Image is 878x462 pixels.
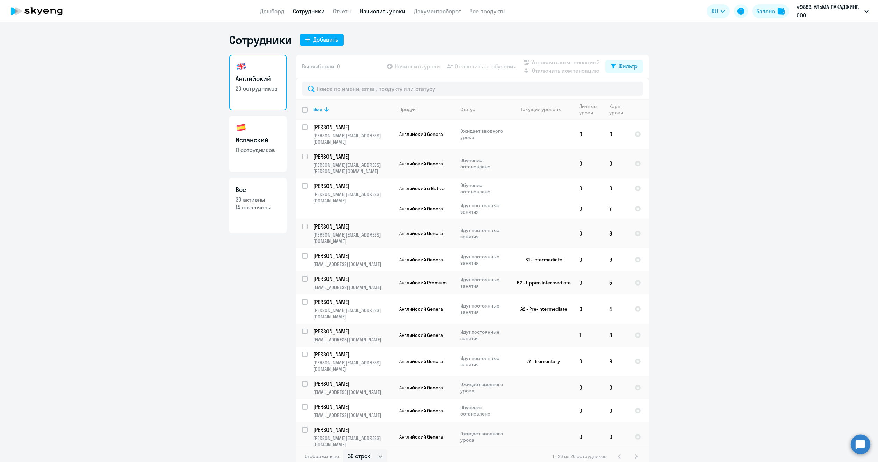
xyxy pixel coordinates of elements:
span: 1 - 20 из 20 сотрудников [553,453,607,460]
td: 0 [604,399,629,422]
td: 0 [574,271,604,294]
p: Ожидает вводного урока [460,128,508,140]
p: [EMAIL_ADDRESS][DOMAIN_NAME] [313,337,393,343]
td: 8 [604,219,629,248]
p: [PERSON_NAME] [313,275,392,283]
p: [PERSON_NAME] [313,426,392,434]
p: [EMAIL_ADDRESS][DOMAIN_NAME] [313,284,393,290]
h3: Английский [236,74,280,83]
div: Имя [313,106,393,113]
a: Сотрудники [293,8,325,15]
p: [PERSON_NAME] [313,380,392,388]
td: 0 [604,178,629,198]
p: [PERSON_NAME] [313,351,392,358]
a: Все продукты [469,8,506,15]
p: [PERSON_NAME] [313,123,392,131]
td: 0 [574,248,604,271]
p: 14 отключены [236,203,280,211]
p: [PERSON_NAME] [313,252,392,260]
td: A1 - Elementary [509,347,574,376]
td: A2 - Pre-Intermediate [509,294,574,324]
a: Дашборд [260,8,285,15]
p: 11 сотрудников [236,146,280,154]
td: B2 - Upper-Intermediate [509,271,574,294]
a: [PERSON_NAME] [313,380,393,388]
div: Имя [313,106,322,113]
span: Вы выбрали: 0 [302,62,340,71]
span: Английский Premium [399,280,447,286]
p: [PERSON_NAME] [313,182,392,190]
span: Английский General [399,358,444,364]
p: 20 сотрудников [236,85,280,92]
td: 0 [574,120,604,149]
a: Начислить уроки [360,8,405,15]
td: 0 [574,399,604,422]
a: [PERSON_NAME] [313,153,393,160]
p: [EMAIL_ADDRESS][DOMAIN_NAME] [313,389,393,395]
td: 0 [574,376,604,399]
div: Фильтр [619,62,638,70]
div: Статус [460,106,475,113]
td: 0 [604,149,629,178]
span: Английский General [399,407,444,414]
p: [PERSON_NAME] [313,153,392,160]
td: 9 [604,248,629,271]
h3: Испанский [236,136,280,145]
td: 4 [604,294,629,324]
p: Обучение остановлено [460,404,508,417]
td: 9 [604,347,629,376]
p: [PERSON_NAME][EMAIL_ADDRESS][DOMAIN_NAME] [313,307,393,320]
p: Ожидает вводного урока [460,431,508,443]
td: 0 [604,120,629,149]
p: [PERSON_NAME] [313,403,392,411]
img: english [236,61,247,72]
td: 0 [574,219,604,248]
a: Испанский11 сотрудников [229,116,287,172]
td: 0 [604,376,629,399]
span: Английский General [399,131,444,137]
td: 7 [604,198,629,219]
p: Идут постоянные занятия [460,329,508,341]
p: Идут постоянные занятия [460,227,508,240]
a: [PERSON_NAME] [313,223,393,230]
a: Английский20 сотрудников [229,55,287,110]
div: Продукт [399,106,418,113]
p: Идут постоянные занятия [460,276,508,289]
td: 0 [574,422,604,452]
td: 0 [574,149,604,178]
div: Корп. уроки [609,103,629,116]
span: Английский General [399,332,444,338]
p: Идут постоянные занятия [460,202,508,215]
p: 30 активны [236,196,280,203]
span: Английский General [399,160,444,167]
p: [PERSON_NAME][EMAIL_ADDRESS][DOMAIN_NAME] [313,191,393,204]
p: [PERSON_NAME] [313,327,392,335]
div: Текущий уровень [521,106,561,113]
p: #9883, УЛЬМА ПАКАДЖИНГ, ООО [797,3,862,20]
button: Балансbalance [752,4,789,18]
div: Личные уроки [579,103,603,116]
a: Отчеты [333,8,352,15]
a: Все30 активны14 отключены [229,178,287,233]
p: [EMAIL_ADDRESS][DOMAIN_NAME] [313,261,393,267]
p: [PERSON_NAME] [313,298,392,306]
a: [PERSON_NAME] [313,426,393,434]
p: [PERSON_NAME][EMAIL_ADDRESS][DOMAIN_NAME] [313,435,393,448]
td: 0 [574,198,604,219]
h3: Все [236,185,280,194]
td: B1 - Intermediate [509,248,574,271]
span: Английский General [399,434,444,440]
p: Обучение остановлено [460,157,508,170]
p: Идут постоянные занятия [460,303,508,315]
p: [PERSON_NAME][EMAIL_ADDRESS][DOMAIN_NAME] [313,360,393,372]
p: [PERSON_NAME][EMAIL_ADDRESS][DOMAIN_NAME] [313,232,393,244]
img: balance [778,8,785,15]
a: Документооборот [414,8,461,15]
button: RU [707,4,730,18]
a: [PERSON_NAME] [313,327,393,335]
td: 0 [574,178,604,198]
td: 3 [604,324,629,347]
a: [PERSON_NAME] [313,182,393,190]
a: [PERSON_NAME] [313,123,393,131]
